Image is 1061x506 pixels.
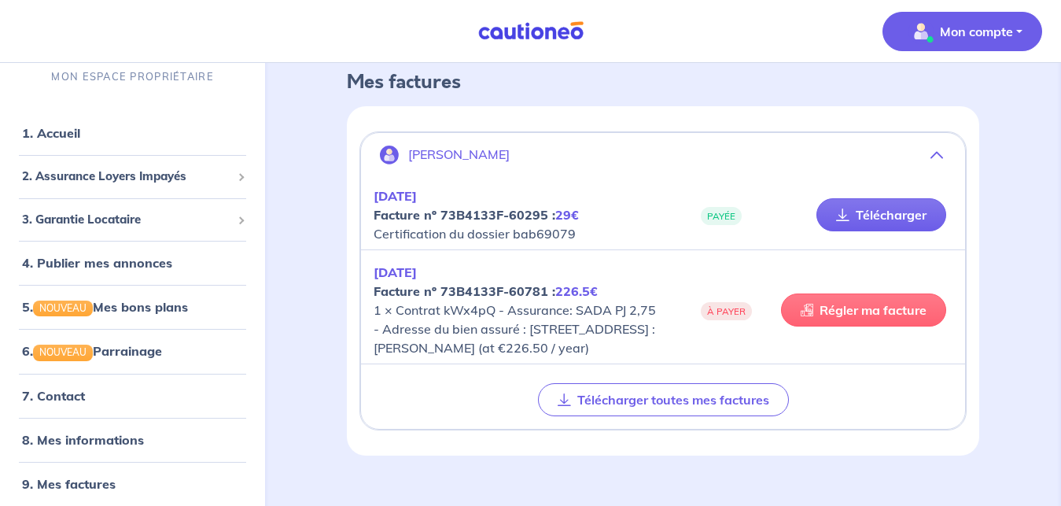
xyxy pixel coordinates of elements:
button: illu_account_valid_menu.svgMon compte [882,12,1042,51]
span: 2. Assurance Loyers Impayés [22,168,231,186]
div: 7. Contact [6,380,259,412]
p: Mon compte [940,22,1013,41]
div: 2. Assurance Loyers Impayés [6,161,259,192]
em: [DATE] [374,188,417,204]
button: [PERSON_NAME] [361,136,965,174]
img: Cautioneo [472,21,590,41]
em: 29€ [555,207,579,223]
p: MON ESPACE PROPRIÉTAIRE [51,69,213,84]
p: Certification du dossier bab69079 [374,187,663,243]
div: 9. Mes factures [6,468,259,500]
span: À PAYER [701,302,752,320]
a: 5.NOUVEAUMes bons plans [22,299,188,315]
div: 1. Accueil [6,117,259,149]
a: 7. Contact [22,388,85,404]
div: 6.NOUVEAUParrainage [6,336,259,367]
strong: Facture nº 73B4133F-60781 : [374,283,598,299]
p: [PERSON_NAME] [408,147,510,162]
span: 3. Garantie Locataire [22,211,231,229]
img: illu_account.svg [380,146,399,164]
div: 8. Mes informations [6,424,259,456]
a: Télécharger [816,198,946,231]
button: Télécharger toutes mes factures [538,383,789,416]
div: 4. Publier mes annonces [6,247,259,279]
span: PAYÉE [701,207,742,225]
a: Régler ma facture [781,294,946,327]
a: 6.NOUVEAUParrainage [22,344,162,360]
h4: Mes factures [347,71,979,94]
a: 1. Accueil [22,125,80,141]
a: 9. Mes factures [22,476,116,492]
strong: Facture nº 73B4133F-60295 : [374,207,579,223]
a: 4. Publier mes annonces [22,255,172,271]
em: [DATE] [374,264,417,280]
p: 1 × Contrat kWx4pQ - Assurance: SADA PJ 2,75 - Adresse du bien assuré : [STREET_ADDRESS] : [PERSO... [374,263,663,357]
em: 226.5€ [555,283,598,299]
a: 8. Mes informations [22,432,144,448]
div: 5.NOUVEAUMes bons plans [6,291,259,323]
div: 3. Garantie Locataire [6,205,259,235]
img: illu_account_valid_menu.svg [908,19,934,44]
